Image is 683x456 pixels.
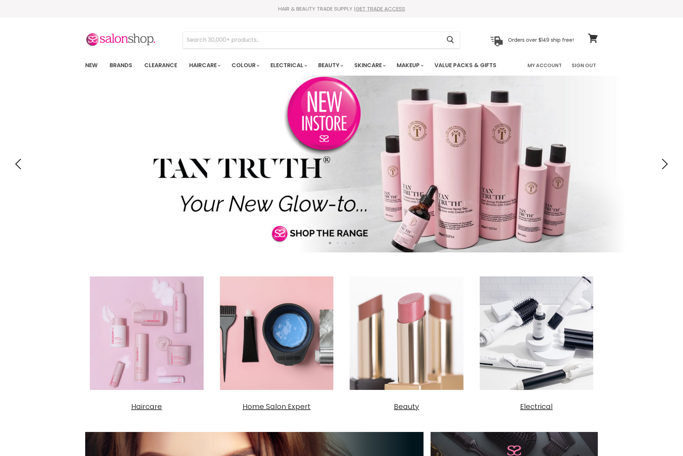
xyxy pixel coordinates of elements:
span: Haircare [131,402,162,411]
li: Page dot 1 [329,242,331,244]
img: Beauty [345,272,468,395]
span: Beauty [394,402,419,411]
ul: Main menu [80,55,513,76]
a: Beauty Beauty [345,272,468,411]
a: Haircare [184,58,225,73]
form: Product [183,31,460,48]
span: Home Salon Expert [243,402,310,411]
button: Next [656,157,671,171]
a: Sign Out [567,58,600,73]
a: Makeup [391,58,428,73]
input: Search [183,32,441,48]
a: GET TRADE ACCESS [356,5,405,12]
a: Clearance [139,58,182,73]
button: Previous [12,157,27,171]
a: Home Salon Expert Home Salon Expert [215,272,338,411]
img: Home Salon Expert [215,272,338,395]
a: Electrical [265,58,311,73]
a: Haircare Haircare [85,272,208,411]
a: New [80,58,103,73]
li: Page dot 4 [352,242,355,244]
li: Page dot 3 [344,242,347,244]
a: Skincare [349,58,390,73]
img: Electrical [475,272,598,395]
img: Haircare [85,272,208,395]
li: Page dot 2 [337,242,339,244]
div: HAIR & BEAUTY TRADE SUPPLY | [76,5,607,12]
p: Orders over $149 ship free! [508,36,574,43]
a: Colour [226,58,264,73]
a: Brands [104,58,138,73]
a: My Account [523,58,566,73]
a: Value Packs & Gifts [429,58,502,73]
span: Electrical [520,402,553,411]
button: Search [441,32,460,48]
a: Beauty [313,58,348,73]
a: Electrical Electrical [475,272,598,411]
nav: Main [76,55,607,76]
